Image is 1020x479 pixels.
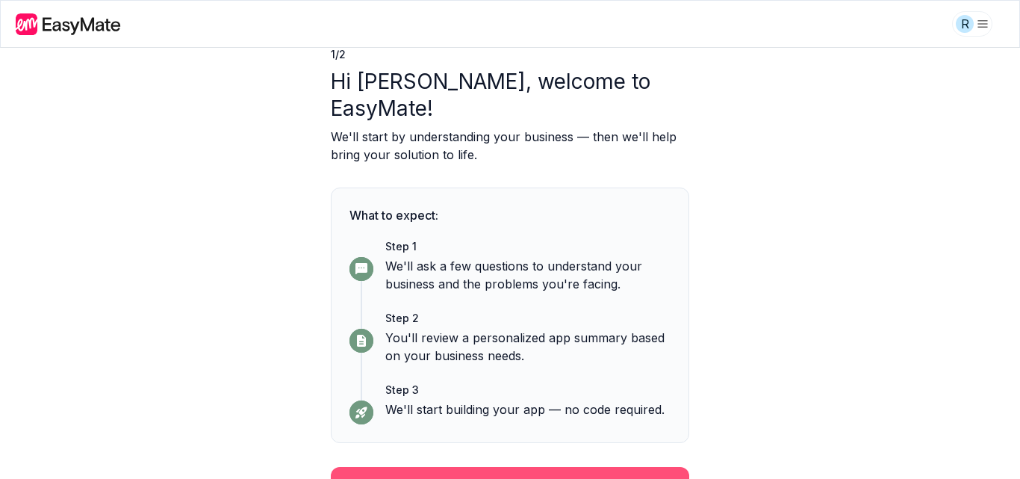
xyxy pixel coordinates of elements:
p: Step 3 [385,383,671,398]
p: Step 1 [385,239,671,254]
p: 1 / 2 [331,47,689,62]
p: You'll review a personalized app summary based on your business needs. [385,329,671,365]
p: Step 2 [385,311,671,326]
p: Hi [PERSON_NAME], welcome to EasyMate! [331,68,689,122]
p: We'll start building your app — no code required. [385,401,671,418]
div: R [956,15,974,33]
p: We'll start by understanding your business — then we'll help bring your solution to life. [331,128,689,164]
p: We'll ask a few questions to understand your business and the problems you're facing. [385,257,671,293]
p: What to expect: [349,206,671,224]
